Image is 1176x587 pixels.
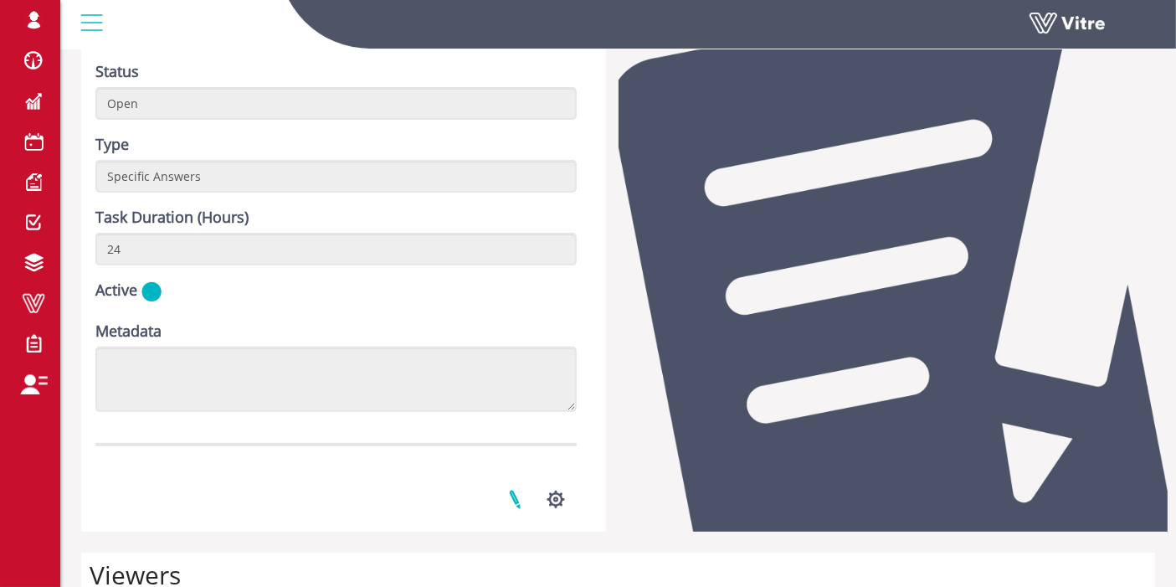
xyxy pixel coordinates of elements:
label: Status [95,59,139,83]
label: Task Duration (Hours) [95,205,249,229]
img: yes [141,281,162,302]
label: Active [95,278,137,301]
label: Type [95,132,129,156]
label: Metadata [95,319,162,342]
